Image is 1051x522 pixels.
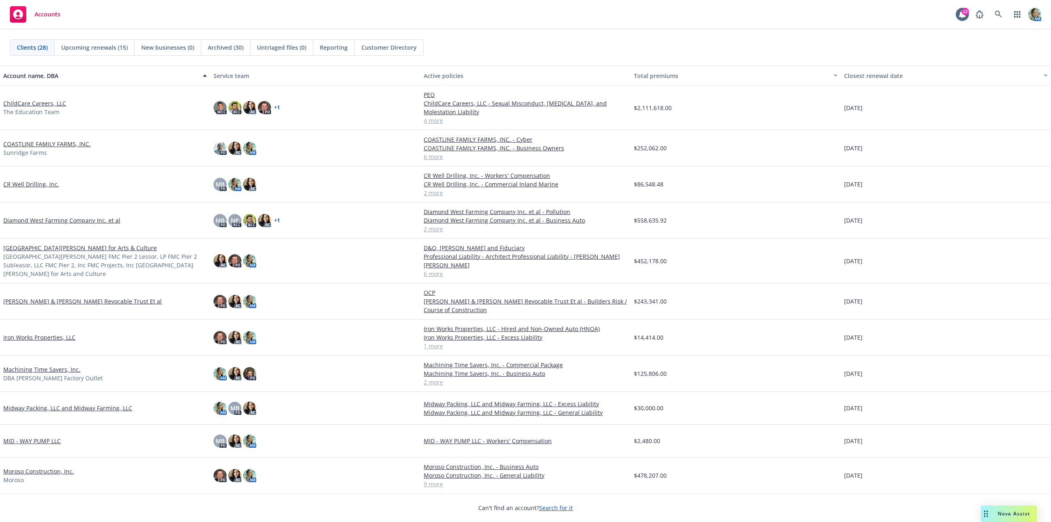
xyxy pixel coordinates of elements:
img: photo [213,331,227,344]
a: Search for it [539,504,573,512]
img: photo [243,142,256,155]
a: Moroso Construction, Inc. - Business Auto [424,462,627,471]
span: New businesses (0) [141,43,194,52]
a: Iron Works Properties, LLC [3,333,76,342]
span: [DATE] [844,180,863,189]
span: [DATE] [844,216,863,225]
a: 2 more [424,378,627,386]
img: photo [243,435,256,448]
span: [DATE] [844,471,863,480]
span: Reporting [320,43,348,52]
img: photo [213,101,227,114]
a: 9 more [424,480,627,488]
button: Total premiums [631,66,841,85]
img: photo [213,367,227,380]
span: MB [216,216,225,225]
a: 4 more [424,116,627,125]
span: The Education Team [3,108,60,116]
a: Report a Bug [971,6,988,23]
span: Archived (30) [208,43,243,52]
a: + 1 [274,105,280,110]
span: $558,635.92 [634,216,667,225]
a: Search [990,6,1007,23]
a: 6 more [424,269,627,278]
span: Upcoming renewals (15) [61,43,128,52]
a: CR Well Drilling, Inc. [3,180,59,189]
a: CR Well Drilling, Inc. - Commercial Inland Marine [424,180,627,189]
button: Nova Assist [981,506,1037,522]
img: photo [243,178,256,191]
span: [DATE] [844,437,863,445]
img: photo [228,367,241,380]
a: 6 more [424,152,627,161]
div: 12 [962,8,969,15]
span: $252,062.00 [634,144,667,152]
span: [DATE] [844,369,863,378]
a: 2 more [424,225,627,233]
img: photo [228,469,241,482]
img: photo [1028,8,1041,21]
a: Midway Packing, LLC and Midway Farming, LLC - Excess Liability [424,400,627,408]
img: photo [258,214,271,227]
span: [DATE] [844,257,863,265]
span: Clients (28) [17,43,48,52]
a: MID - WAY PUMP LLC [3,437,61,445]
a: MID - WAY PUMP LLC - Workers' Compensation [424,437,627,445]
a: COASTLINE FAMILY FARMS, INC. [3,140,91,148]
span: $30,000.00 [634,404,663,412]
div: Total premiums [634,71,828,80]
a: 1 more [424,342,627,350]
img: photo [243,469,256,482]
img: photo [213,295,227,308]
a: COASTLINE FAMILY FARMS, INC. - Cyber [424,135,627,144]
span: [DATE] [844,297,863,306]
img: photo [228,295,241,308]
img: photo [243,367,256,380]
a: Midway Packing, LLC and Midway Farming, LLC - General Liability [424,408,627,417]
a: Machining Time Savers, Inc. - Commercial Package [424,361,627,369]
a: Machining Time Savers, Inc. [3,365,80,374]
a: D&O, [PERSON_NAME] and Fiduciary [424,244,627,252]
img: photo [213,469,227,482]
span: [GEOGRAPHIC_DATA][PERSON_NAME] FMC Pier 2 Lessor, LP FMC Pier 2 Subleasor, LLC FMC Pier 2, Inc FM... [3,252,207,278]
span: Untriaged files (0) [257,43,306,52]
span: [DATE] [844,103,863,112]
img: photo [228,254,241,267]
span: $452,178.00 [634,257,667,265]
span: $478,207.00 [634,471,667,480]
a: PEO [424,90,627,99]
a: [PERSON_NAME] & [PERSON_NAME] Revocable Trust Et al - Builders Risk / Course of Construction [424,297,627,314]
a: Midway Packing, LLC and Midway Farming, LLC [3,404,132,412]
span: [DATE] [844,404,863,412]
img: photo [228,142,241,155]
img: photo [213,142,227,155]
img: photo [243,331,256,344]
a: + 1 [274,218,280,223]
div: Service team [213,71,417,80]
a: OCP [424,288,627,297]
div: Account name, DBA [3,71,198,80]
img: photo [228,101,241,114]
span: MB [230,404,239,412]
span: $2,111,618.00 [634,103,672,112]
div: Active policies [424,71,627,80]
a: Diamond West Farming Company Inc. et al - Business Auto [424,216,627,225]
a: Iron Works Properties, LLC - Hired and Non-Owned Auto (HNOA) [424,324,627,333]
img: photo [213,402,227,415]
button: Active policies [420,66,631,85]
span: Sunridge Farms [3,148,47,157]
a: [GEOGRAPHIC_DATA][PERSON_NAME] for Arts & Culture [3,244,157,252]
a: Iron Works Properties, LLC - Excess Liability [424,333,627,342]
span: NP [231,216,239,225]
a: COASTLINE FAMILY FARMS, INC. - Business Owners [424,144,627,152]
button: Service team [210,66,420,85]
a: ChildCare Careers, LLC - Sexual Misconduct, [MEDICAL_DATA], and Molestation Liability [424,99,627,116]
a: ChildCare Careers, LLC [3,99,66,108]
a: Moroso Construction, Inc. - General Liability [424,471,627,480]
span: DBA [PERSON_NAME] Factory Outlet [3,374,103,382]
img: photo [243,254,256,267]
